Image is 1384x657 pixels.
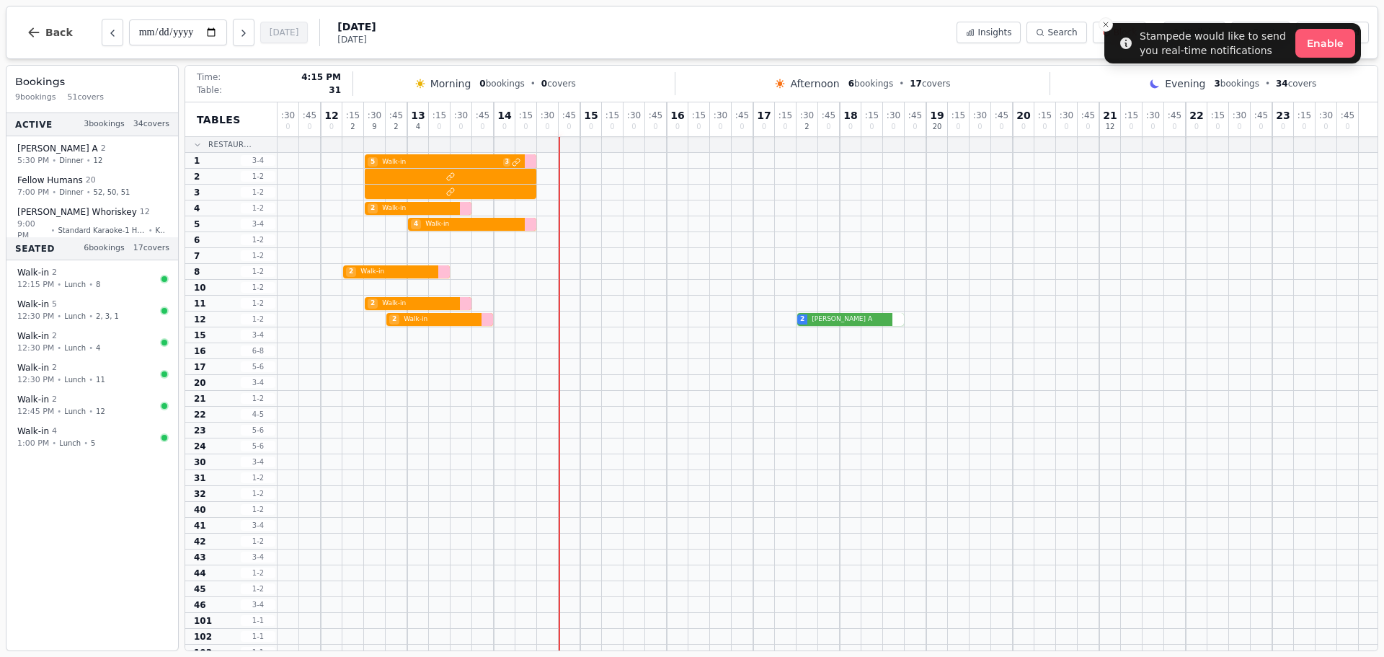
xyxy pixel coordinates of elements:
span: Lunch [64,279,86,290]
span: : 15 [605,111,619,120]
span: 12 [194,314,206,325]
span: : 15 [1124,111,1138,120]
span: : 45 [389,111,403,120]
span: 0 [567,123,571,131]
span: Lunch [64,374,86,385]
span: Fellow Humans [17,175,83,186]
span: 18 [843,110,857,120]
span: 2, 3, 1 [96,311,119,322]
span: 9 bookings [15,92,56,104]
span: 0 [329,123,334,131]
span: 9:00 PM [17,218,48,242]
span: : 30 [454,111,468,120]
span: 0 [740,123,744,131]
span: 3 - 4 [241,219,275,229]
span: : 30 [368,111,381,120]
span: 51 covers [68,92,104,104]
span: K1 [156,224,164,235]
span: 3 [194,187,200,198]
span: 13 [411,110,425,120]
span: 3 - 4 [241,552,275,563]
button: [PERSON_NAME] A25:30 PM•Dinner•12 [9,138,175,172]
span: bookings [479,78,524,89]
span: 1 - 2 [241,171,275,182]
span: : 45 [476,111,489,120]
span: : 45 [649,111,662,120]
span: 0 [631,123,636,131]
span: 3 [1214,79,1220,89]
span: 2 [52,330,57,343]
span: 0 [891,123,895,131]
span: 0 [437,123,441,131]
span: [PERSON_NAME] Whoriskey [17,206,137,218]
span: : 45 [562,111,576,120]
span: 12:30 PM [17,374,54,386]
span: bookings [848,78,893,89]
span: Tables [197,113,241,127]
span: 0 [458,123,463,131]
span: 2 [394,123,398,131]
span: Seated [15,242,55,254]
span: 46 [194,599,206,611]
span: 1 - 2 [241,488,275,499]
span: Active [15,118,53,130]
span: Walk-in [379,157,502,167]
span: Search [1047,27,1077,38]
span: : 30 [1146,111,1160,120]
span: • [57,374,61,385]
span: • [86,187,91,198]
button: [PERSON_NAME] Whoriskey129:00 PM•Standard Karaoke-1 Hour•K1 [9,201,175,247]
span: Restaur... [208,139,252,150]
span: Walk-in [358,267,434,277]
span: : 15 [1038,111,1052,120]
span: 1 - 2 [241,250,275,261]
span: 5 - 6 [241,441,275,451]
span: 4 [96,343,100,353]
span: [DATE] [337,34,376,45]
span: 0 [545,123,549,131]
span: 6 [848,79,854,89]
span: : 15 [346,111,360,120]
span: 3 [503,158,510,167]
span: Lunch [64,406,86,417]
span: 0 [1172,123,1176,131]
span: 1 - 2 [241,234,275,245]
span: 4 [52,425,57,438]
span: 11 [194,298,206,309]
span: 3 - 4 [241,330,275,340]
button: Close toast [1099,17,1113,32]
span: 0 [479,79,485,89]
span: Dinner [59,155,83,166]
span: 0 [718,123,722,131]
span: [PERSON_NAME] A [809,314,888,325]
span: 42 [194,536,206,547]
span: 2 [52,362,57,374]
span: 11 [96,374,105,385]
span: 4 [411,219,421,229]
span: : 45 [908,111,922,120]
span: 0 [1237,123,1241,131]
span: • [84,438,88,449]
span: 0 [502,123,507,131]
span: Walk-in [422,219,520,229]
span: 12:30 PM [17,310,54,322]
span: [PERSON_NAME] A [17,143,98,154]
button: Walk-in 212:30 PM•Lunch•11 [9,357,175,391]
span: 15 [194,330,206,341]
span: 2 [368,203,378,213]
span: : 45 [995,111,1008,120]
span: 21 [194,393,206,405]
span: • [51,224,56,235]
span: 1 - 2 [241,393,275,404]
span: : 15 [432,111,446,120]
span: 41 [194,520,206,532]
span: 5 - 6 [241,425,275,436]
span: : 30 [714,111,727,120]
span: : 15 [951,111,965,120]
button: Back [15,15,84,50]
span: 1 - 2 [241,504,275,515]
span: Walk-in [17,425,49,437]
span: 1 - 2 [241,187,275,198]
span: 16 [194,345,206,357]
span: • [52,187,56,198]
